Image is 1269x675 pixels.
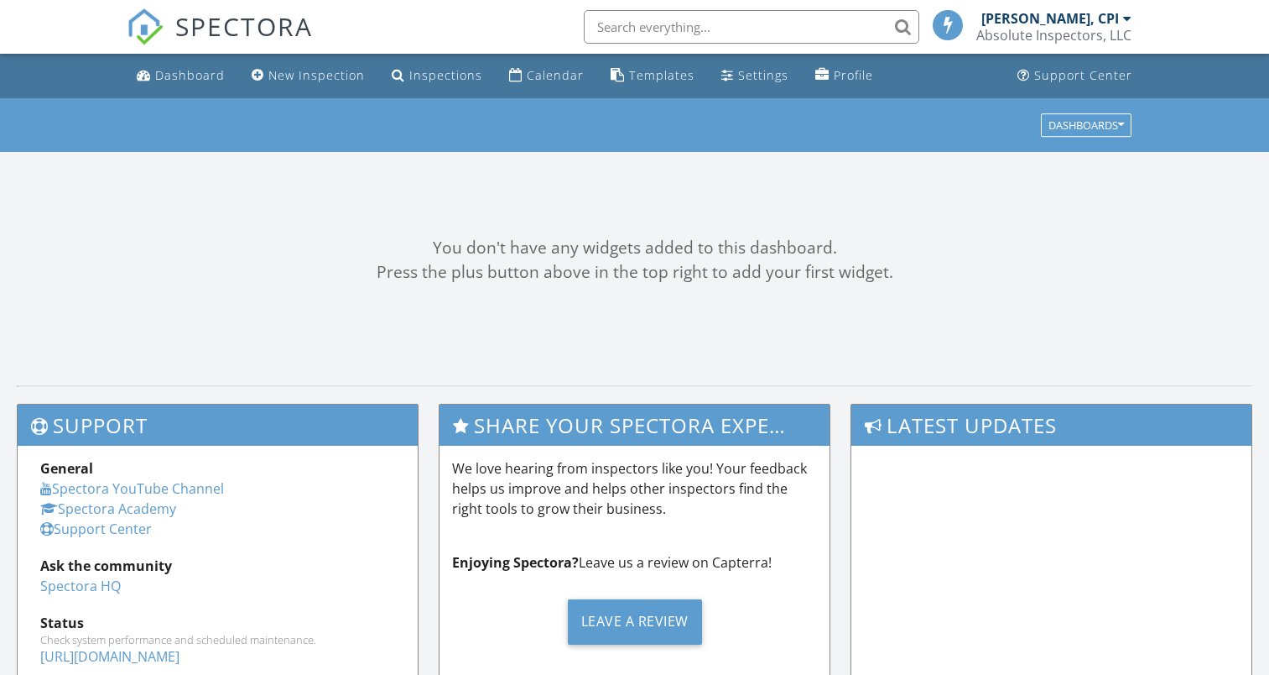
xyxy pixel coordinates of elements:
[40,633,395,646] div: Check system performance and scheduled maintenance.
[809,60,880,92] a: Profile
[1011,60,1139,92] a: Support Center
[268,67,365,83] div: New Inspection
[40,556,395,576] div: Ask the community
[385,60,489,92] a: Inspections
[245,60,372,92] a: New Inspection
[452,586,817,657] a: Leave a Review
[439,405,830,446] h3: Share Your Spectora Experience
[17,236,1252,260] div: You don't have any widgets added to this dashboard.
[452,552,817,573] p: Leave us a review on Capterra!
[976,27,1131,44] div: Absolute Inspectors, LLC
[981,10,1119,27] div: [PERSON_NAME], CPI
[40,479,224,498] a: Spectora YouTube Channel
[175,8,313,44] span: SPECTORA
[1041,113,1131,137] button: Dashboards
[738,67,788,83] div: Settings
[1034,67,1132,83] div: Support Center
[40,647,179,666] a: [URL][DOMAIN_NAME]
[629,67,694,83] div: Templates
[17,260,1252,285] div: Press the plus button above in the top right to add your first widget.
[40,520,152,538] a: Support Center
[527,67,584,83] div: Calendar
[130,60,231,92] a: Dashboard
[584,10,919,44] input: Search everything...
[18,405,418,446] h3: Support
[502,60,590,92] a: Calendar
[568,599,702,645] div: Leave a Review
[604,60,701,92] a: Templates
[40,613,395,633] div: Status
[127,23,313,58] a: SPECTORA
[452,553,579,572] strong: Enjoying Spectora?
[40,459,93,478] strong: General
[851,405,1251,446] h3: Latest Updates
[1048,119,1124,131] div: Dashboards
[40,500,176,518] a: Spectora Academy
[127,8,164,45] img: The Best Home Inspection Software - Spectora
[155,67,225,83] div: Dashboard
[452,458,817,519] p: We love hearing from inspectors like you! Your feedback helps us improve and helps other inspecto...
[834,67,873,83] div: Profile
[40,577,121,595] a: Spectora HQ
[409,67,482,83] div: Inspections
[715,60,795,92] a: Settings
